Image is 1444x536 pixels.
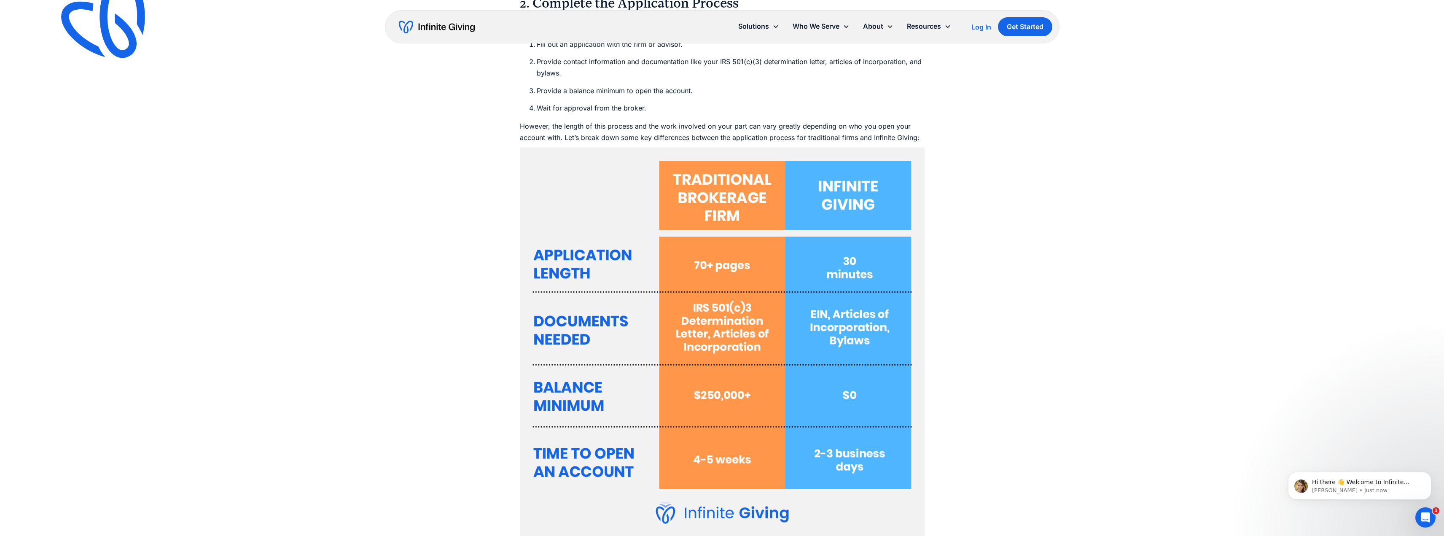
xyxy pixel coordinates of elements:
[856,17,900,35] div: About
[731,17,786,35] div: Solutions
[1275,454,1444,513] iframe: Intercom notifications message
[907,21,941,32] div: Resources
[537,56,925,79] li: Provide contact information and documentation like your IRS 501(c)(3) determination letter, artic...
[863,21,883,32] div: About
[971,22,991,32] a: Log In
[971,24,991,30] div: Log In
[1433,507,1439,514] span: 1
[786,17,856,35] div: Who We Serve
[537,85,925,97] li: Provide a balance minimum to open the account.
[738,21,769,32] div: Solutions
[998,17,1052,36] a: Get Started
[399,20,475,34] a: home
[900,17,958,35] div: Resources
[537,102,925,114] li: Wait for approval from the broker.
[520,121,925,143] p: However, the length of this process and the work involved on your part can vary greatly depending...
[537,39,925,50] li: Fill out an application with the firm or advisor.
[1415,507,1436,528] iframe: Intercom live chat
[793,21,839,32] div: Who We Serve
